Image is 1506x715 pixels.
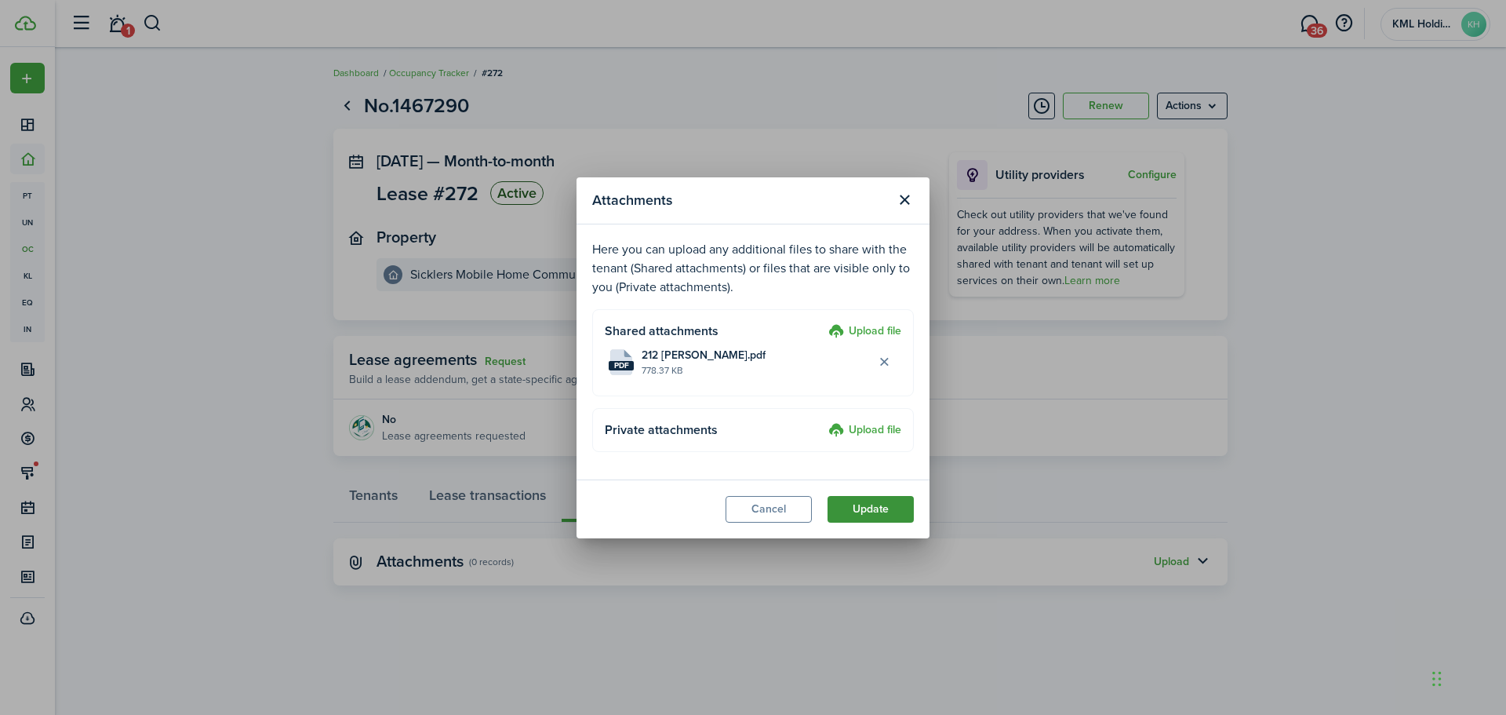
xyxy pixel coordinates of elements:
span: 212 [PERSON_NAME].pdf [642,347,766,363]
file-extension: pdf [609,361,634,370]
div: Drag [1432,655,1442,702]
iframe: Chat Widget [1245,545,1506,715]
button: Delete file [871,348,897,375]
button: Cancel [726,496,812,523]
h4: Private attachments [605,421,823,440]
h4: Shared attachments [605,322,823,341]
button: Update [828,496,914,523]
button: Close modal [891,187,918,213]
file-icon: File [609,349,634,375]
p: Here you can upload any additional files to share with the tenant (Shared attachments) or files t... [592,240,914,297]
modal-title: Attachments [592,185,887,216]
file-size: 778.37 KB [642,363,871,378]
